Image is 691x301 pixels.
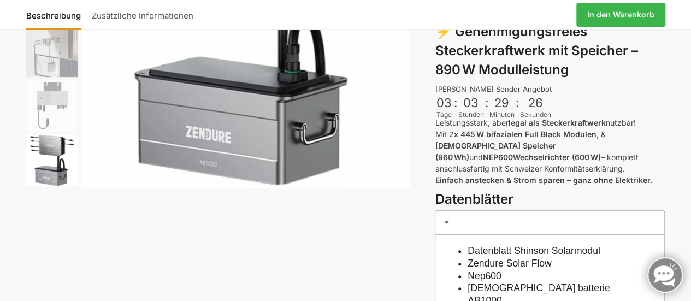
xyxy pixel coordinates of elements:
[435,141,556,162] strong: [DEMOGRAPHIC_DATA] Speicher (960 Wh)
[26,25,78,77] img: Zendure-solar-flow-Batteriespeicher für Balkonkraftwerke
[23,133,78,187] li: 6 / 6
[485,96,488,117] div: :
[515,96,518,117] div: :
[435,175,652,185] strong: Einfach anstecken & Strom sparen – ganz ohne Elektriker.
[468,245,600,256] a: Datenblatt Shinson Solarmodul
[453,96,457,117] div: :
[459,96,482,110] div: 03
[521,96,550,110] div: 26
[436,96,451,110] div: 03
[26,80,78,132] img: nep-microwechselrichter-600w
[23,78,78,133] li: 5 / 6
[435,110,452,120] div: Tage
[489,110,514,120] div: Minuten
[86,2,199,28] a: Zusätzliche Informationen
[23,23,78,78] li: 4 / 6
[435,117,665,186] p: Leistungsstark, aber nutzbar! Mit 2 , & und – komplett anschlussfertig mit Schweizer Konformitäts...
[490,96,513,110] div: 29
[26,2,86,28] a: Beschreibung
[26,134,78,186] img: Zendure-Solaflow
[468,270,501,281] a: Nep600
[435,84,665,95] div: [PERSON_NAME] Sonder Angebot
[482,152,600,162] strong: NEP600Wechselrichter (600 W)
[576,3,665,27] a: In den Warenkorb
[435,22,665,79] h3: ⚡ Genehmigungsfreies Steckerkraftwerk mit Speicher – 890 W Modulleistung
[453,129,596,139] strong: x 445 W bifazialen Full Black Modulen
[468,258,552,269] a: Zendure Solar Flow
[435,190,665,209] h3: Datenblätter
[519,110,551,120] div: Sekunden
[508,118,605,127] strong: legal als Steckerkraftwerk
[458,110,483,120] div: Stunden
